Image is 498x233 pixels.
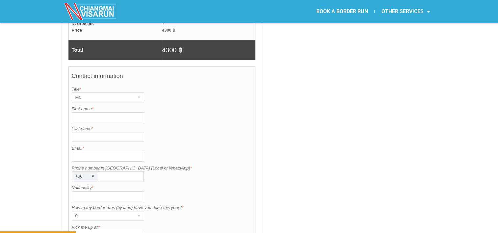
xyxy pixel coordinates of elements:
nav: Menu [249,4,436,19]
label: How many border runs (by land) have you done this year? [72,204,252,211]
a: OTHER SERVICES [375,4,436,19]
td: N. of Seats [68,20,162,27]
div: ▾ [135,93,144,102]
td: 1 [162,20,255,27]
label: Email [72,145,252,152]
label: Nationality [72,185,252,191]
div: ▾ [89,172,98,181]
label: Pick me up at: [72,224,252,231]
label: Phone number in [GEOGRAPHIC_DATA] (Local or WhatsApp) [72,165,252,171]
label: Last name [72,125,252,132]
div: +66 [72,172,85,181]
div: Mr. [72,93,131,102]
td: 4300 ฿ [162,27,255,34]
div: 0 [72,211,131,220]
td: 4300 ฿ [162,40,255,60]
a: BOOK A BORDER RUN [309,4,374,19]
h4: Contact information [72,69,252,86]
td: Price [68,27,162,34]
label: Title [72,86,252,92]
label: First name [72,106,252,112]
td: Total [68,40,162,60]
div: ▾ [135,211,144,220]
